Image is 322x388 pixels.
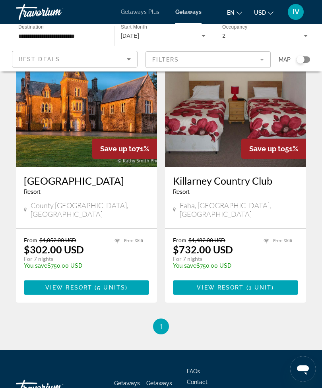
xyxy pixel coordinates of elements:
button: Change currency [254,7,274,18]
a: Getaways [114,380,140,386]
span: [DATE] [121,33,140,39]
span: Save up to [100,145,136,153]
span: USD [254,10,266,16]
img: ii_ktp1.jpg [16,40,157,167]
span: Destination [18,24,44,29]
span: 5 units [97,284,125,291]
iframe: Button to launch messaging window [290,356,316,382]
span: 2 [222,33,225,39]
span: Save up to [249,145,285,153]
span: Map [279,54,291,65]
a: Contact [187,379,208,385]
div: 51% [241,139,306,159]
span: Start Month [121,25,147,30]
span: Resort [24,189,41,195]
a: Getaways [175,9,202,15]
p: $750.00 USD [173,263,256,269]
button: Change language [227,7,242,18]
button: User Menu [285,4,306,20]
p: $732.00 USD [173,243,233,255]
span: Occupancy [222,25,247,30]
span: IV [293,8,299,16]
span: You save [173,263,196,269]
span: 1 unit [249,284,272,291]
span: ( ) [92,284,128,291]
span: $1,482.00 USD [188,237,225,243]
span: ( ) [244,284,274,291]
span: County [GEOGRAPHIC_DATA], [GEOGRAPHIC_DATA] [31,201,149,218]
span: Best Deals [19,56,60,62]
button: Filter [145,51,271,68]
span: View Resort [45,284,92,291]
a: Getaways Plus [121,9,159,15]
span: Faha, [GEOGRAPHIC_DATA], [GEOGRAPHIC_DATA] [180,201,298,218]
span: 1 [159,322,163,331]
span: Resort [173,189,190,195]
button: View Resort(1 unit) [173,280,298,295]
mat-select: Sort by [19,54,131,64]
nav: Pagination [16,319,306,334]
button: View Resort(5 units) [24,280,149,295]
span: en [227,10,235,16]
a: Killarney Country Club [173,175,298,187]
p: For 7 nights [24,255,107,263]
p: $302.00 USD [24,243,84,255]
span: $1,052.00 USD [39,237,76,243]
span: You save [24,263,47,269]
p: For 7 nights [173,255,256,263]
a: Travorium [16,2,95,22]
a: FAQs [187,368,200,374]
img: ii_kcc2.jpg [165,40,306,167]
span: Free Wifi [273,238,292,243]
span: View Resort [197,284,244,291]
a: [GEOGRAPHIC_DATA] [24,175,149,187]
span: From [24,237,37,243]
div: 71% [92,139,157,159]
span: From [173,237,186,243]
p: $750.00 USD [24,263,107,269]
span: Free Wifi [124,238,143,243]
